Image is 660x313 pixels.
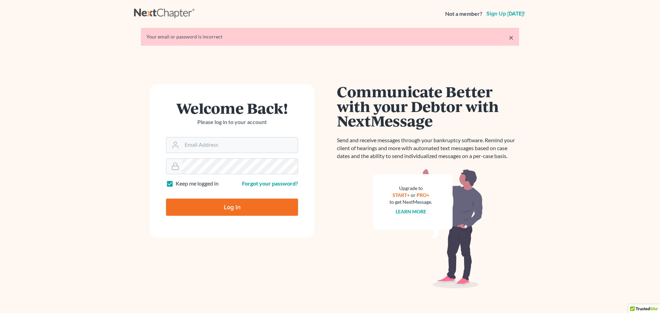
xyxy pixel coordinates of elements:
div: to get NextMessage. [389,199,432,205]
input: Log In [166,199,298,216]
span: or [411,192,416,198]
div: Your email or password is incorrect [146,33,514,40]
a: PRO+ [417,192,429,198]
a: Learn more [396,209,426,214]
p: Please log in to your account [166,118,298,126]
input: Email Address [182,137,298,153]
a: × [509,33,514,42]
a: START+ [393,192,410,198]
p: Send and receive messages through your bankruptcy software. Remind your client of hearings and mo... [337,136,519,160]
a: Sign up [DATE]! [485,11,526,16]
div: Upgrade to [389,185,432,192]
strong: Not a member? [445,10,482,18]
h1: Welcome Back! [166,101,298,115]
img: nextmessage_bg-59042aed3d76b12b5cd301f8e5b87938c9018125f34e5fa2b7a6b67550977c72.svg [373,168,483,289]
label: Keep me logged in [176,180,219,188]
a: Forgot your password? [242,180,298,187]
h1: Communicate Better with your Debtor with NextMessage [337,84,519,128]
